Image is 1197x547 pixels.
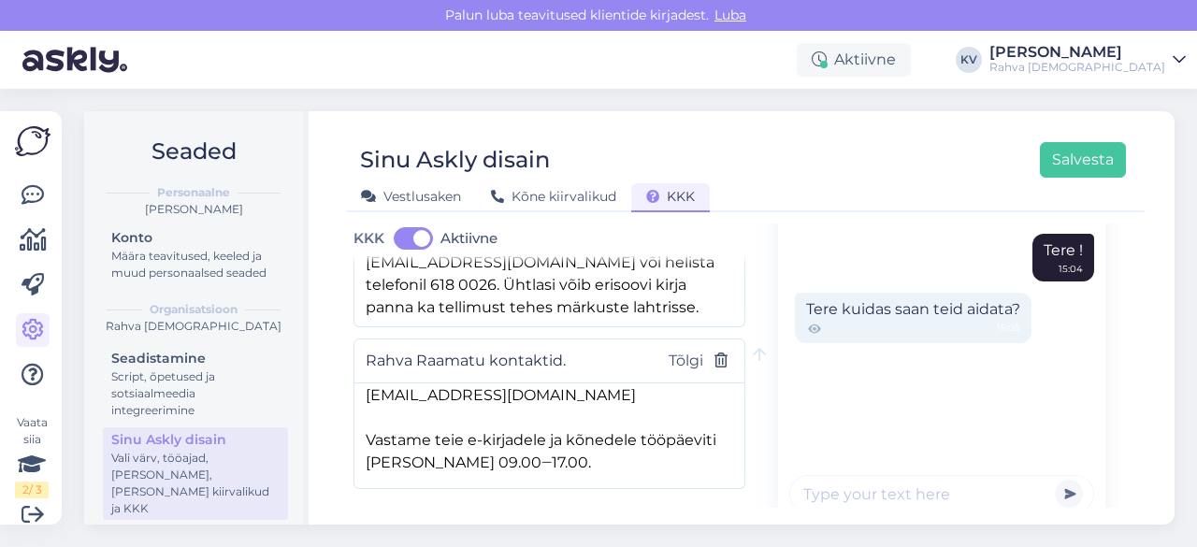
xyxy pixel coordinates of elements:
div: Sinu Askly disain [360,142,550,178]
div: Sinu Askly disain [111,430,280,450]
h2: Seaded [99,134,288,169]
div: [PERSON_NAME] [989,45,1165,60]
div: Aktiivne [797,43,911,77]
button: Salvesta [1040,142,1126,178]
div: Script, õpetused ja sotsiaalmeedia integreerimine [111,368,280,419]
div: Tere kuidas saan teid aidata? [795,293,1031,343]
div: 15:04 [1059,262,1083,276]
div: KV [956,47,982,73]
button: Tõlgi [663,349,709,373]
img: Askly Logo [15,126,50,156]
span: Luba [709,7,752,23]
b: Organisatsioon [150,301,238,318]
a: KontoMäära teavitused, keeled ja muud personaalsed seaded [103,225,288,284]
div: Määra teavitused, keeled ja muud personaalsed seaded [111,248,280,281]
span: Vestlusaken [361,188,461,205]
a: SeadistamineScript, õpetused ja sotsiaalmeedia integreerimine [103,346,288,422]
div: Seadistamine [111,349,280,368]
div: 2 / 3 [15,482,49,498]
textarea: Erisoovidest palume teavitada aadressil [EMAIL_ADDRESS][DOMAIN_NAME] või helista telefonil 618 00... [354,222,744,320]
b: Personaalne [157,184,230,201]
span: KKK [353,228,384,250]
input: Sisesta oma küsimus siia... [366,349,641,373]
span: Kõne kiirvalikud [491,188,616,205]
a: [PERSON_NAME]Rahva [DEMOGRAPHIC_DATA] [989,45,1186,75]
div: Vali värv, tööajad, [PERSON_NAME], [PERSON_NAME] kiirvalikud ja KKK [111,450,280,517]
label: Aktiivne [440,223,498,253]
div: Tere ! [1032,234,1094,281]
span: 15:05 [997,321,1020,338]
span: KKK [646,188,695,205]
a: Sinu Askly disainVali värv, tööajad, [PERSON_NAME], [PERSON_NAME] kiirvalikud ja KKK [103,427,288,520]
div: [PERSON_NAME] [99,201,288,218]
div: Rahva [DEMOGRAPHIC_DATA] [99,318,288,335]
div: Konto [111,228,280,248]
textarea: Erakliendihaldur (kaupluste ja e-[PERSON_NAME] klientidele): Tel: [PHONE_NUMBER] , [EMAIL_ADDRESS... [354,383,744,482]
input: Type your text here [789,475,1094,512]
div: Rahva [DEMOGRAPHIC_DATA] [989,60,1165,75]
div: Vaata siia [15,414,49,498]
